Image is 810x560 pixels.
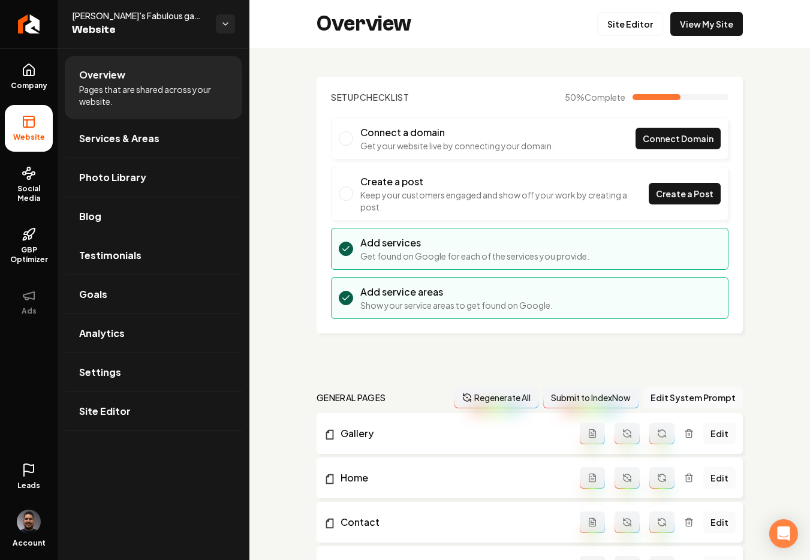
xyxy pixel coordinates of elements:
[565,91,625,103] span: 50 %
[65,236,242,275] a: Testimonials
[331,91,409,103] h2: Checklist
[656,188,713,200] span: Create a Post
[543,387,639,408] button: Submit to IndexNow
[17,505,41,534] button: Open user button
[703,467,736,489] a: Edit
[580,467,605,489] button: Add admin page prompt
[360,174,649,189] h3: Create a post
[585,92,625,103] span: Complete
[79,83,228,107] span: Pages that are shared across your website.
[65,119,242,158] a: Services & Areas
[703,423,736,444] a: Edit
[5,245,53,264] span: GBP Optimizer
[18,14,40,34] img: Rebolt Logo
[5,184,53,203] span: Social Media
[6,81,52,91] span: Company
[324,471,580,485] a: Home
[670,12,743,36] a: View My Site
[360,299,553,311] p: Show your service areas to get found on Google.
[72,10,206,22] span: [PERSON_NAME]'s Fabulous gardens inc.
[580,423,605,444] button: Add admin page prompt
[79,131,159,146] span: Services & Areas
[8,133,50,142] span: Website
[360,125,554,140] h3: Connect a domain
[317,392,386,404] h2: general pages
[65,197,242,236] a: Blog
[317,12,411,36] h2: Overview
[580,511,605,533] button: Add admin page prompt
[79,209,101,224] span: Blog
[65,314,242,353] a: Analytics
[79,404,131,419] span: Site Editor
[643,387,743,408] button: Edit System Prompt
[65,275,242,314] a: Goals
[360,250,589,262] p: Get found on Google for each of the services you provide.
[79,326,125,341] span: Analytics
[79,365,121,380] span: Settings
[65,353,242,392] a: Settings
[79,287,107,302] span: Goals
[65,392,242,430] a: Site Editor
[324,426,580,441] a: Gallery
[5,156,53,213] a: Social Media
[79,170,146,185] span: Photo Library
[17,481,40,490] span: Leads
[17,306,41,316] span: Ads
[597,12,663,36] a: Site Editor
[72,22,206,38] span: Website
[649,183,721,204] a: Create a Post
[5,279,53,326] button: Ads
[324,515,580,529] a: Contact
[643,133,713,145] span: Connect Domain
[65,158,242,197] a: Photo Library
[636,128,721,149] a: Connect Domain
[5,218,53,274] a: GBP Optimizer
[360,236,589,250] h3: Add services
[360,189,649,213] p: Keep your customers engaged and show off your work by creating a post.
[13,538,46,548] span: Account
[769,519,798,548] div: Open Intercom Messenger
[79,248,141,263] span: Testimonials
[331,92,360,103] span: Setup
[703,511,736,533] a: Edit
[79,68,125,82] span: Overview
[360,285,553,299] h3: Add service areas
[5,453,53,500] a: Leads
[17,510,41,534] img: Daniel Humberto Ortega Celis
[5,53,53,100] a: Company
[360,140,554,152] p: Get your website live by connecting your domain.
[454,387,538,408] button: Regenerate All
